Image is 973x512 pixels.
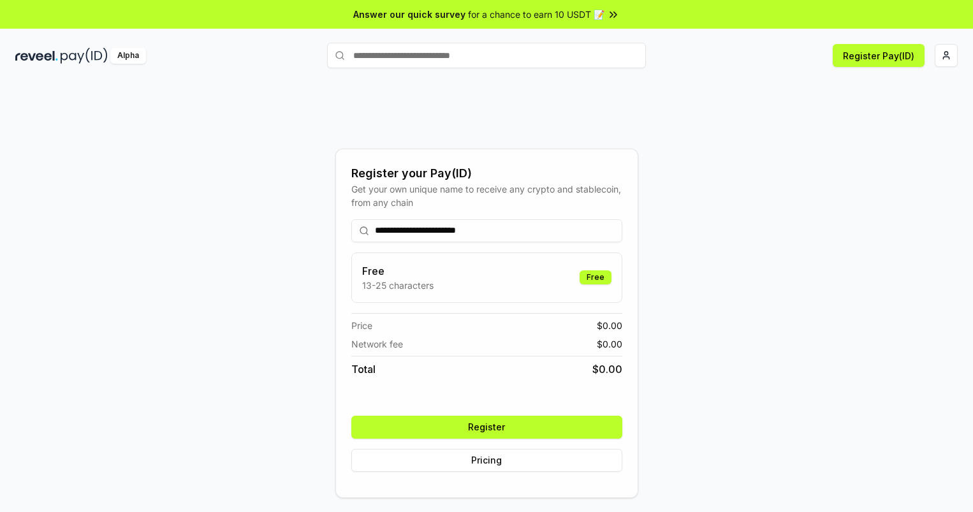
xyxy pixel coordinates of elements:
[597,337,622,351] span: $ 0.00
[351,362,376,377] span: Total
[351,165,622,182] div: Register your Pay(ID)
[592,362,622,377] span: $ 0.00
[353,8,465,21] span: Answer our quick survey
[351,449,622,472] button: Pricing
[351,416,622,439] button: Register
[597,319,622,332] span: $ 0.00
[362,263,434,279] h3: Free
[351,182,622,209] div: Get your own unique name to receive any crypto and stablecoin, from any chain
[580,270,611,284] div: Free
[468,8,604,21] span: for a chance to earn 10 USDT 📝
[15,48,58,64] img: reveel_dark
[351,319,372,332] span: Price
[351,337,403,351] span: Network fee
[833,44,925,67] button: Register Pay(ID)
[362,279,434,292] p: 13-25 characters
[61,48,108,64] img: pay_id
[110,48,146,64] div: Alpha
